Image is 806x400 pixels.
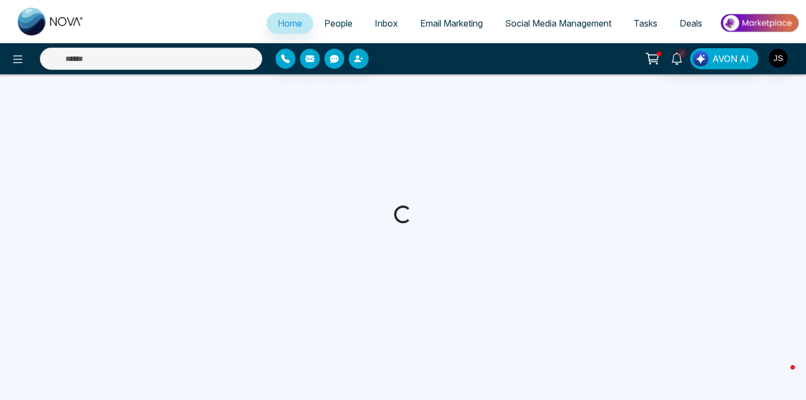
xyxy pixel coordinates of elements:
img: Lead Flow [693,51,708,66]
a: Inbox [364,13,409,34]
a: 4 [664,48,690,68]
a: Email Marketing [409,13,494,34]
img: Market-place.gif [719,11,799,35]
a: Social Media Management [494,13,623,34]
a: Tasks [623,13,669,34]
span: Inbox [375,18,398,29]
span: Social Media Management [505,18,611,29]
iframe: Intercom live chat [768,362,795,389]
span: Tasks [634,18,657,29]
span: Home [278,18,302,29]
a: Home [267,13,313,34]
span: People [324,18,353,29]
span: Deals [680,18,702,29]
a: Deals [669,13,713,34]
img: User Avatar [769,49,788,68]
a: People [313,13,364,34]
img: Nova CRM Logo [18,8,84,35]
span: Email Marketing [420,18,483,29]
span: 4 [677,48,687,58]
span: AVON AI [712,52,749,65]
button: AVON AI [690,48,758,69]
